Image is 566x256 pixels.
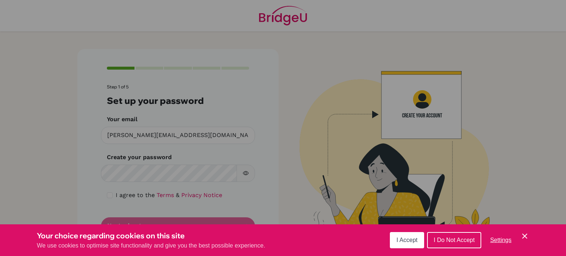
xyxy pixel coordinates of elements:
span: I Do Not Accept [434,237,475,243]
h3: Your choice regarding cookies on this site [37,230,265,241]
button: I Do Not Accept [427,232,481,248]
p: We use cookies to optimise site functionality and give you the best possible experience. [37,241,265,250]
span: Settings [490,237,511,243]
button: Save and close [520,232,529,241]
button: Settings [484,233,517,248]
button: I Accept [390,232,424,248]
span: I Accept [396,237,417,243]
